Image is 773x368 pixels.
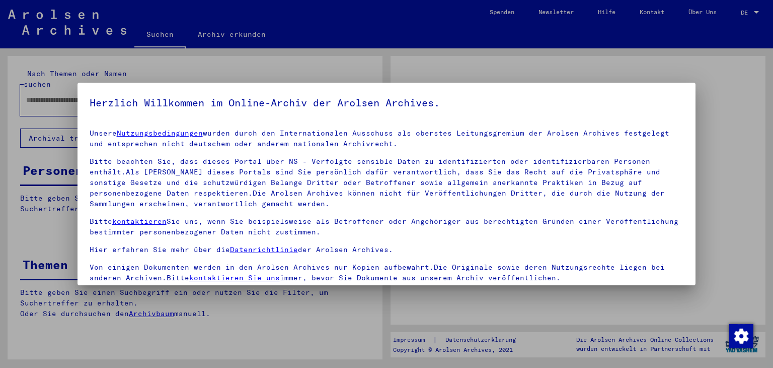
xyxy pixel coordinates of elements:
[90,244,684,255] p: Hier erfahren Sie mehr über die der Arolsen Archives.
[90,262,684,283] p: Von einigen Dokumenten werden in den Arolsen Archives nur Kopien aufbewahrt.Die Originale sowie d...
[230,245,298,254] a: Datenrichtlinie
[90,216,684,237] p: Bitte Sie uns, wenn Sie beispielsweise als Betroffener oder Angehöriger aus berechtigten Gründen ...
[729,324,753,348] img: Zustimmung ändern
[90,156,684,209] p: Bitte beachten Sie, dass dieses Portal über NS - Verfolgte sensible Daten zu identifizierten oder...
[90,128,684,149] p: Unsere wurden durch den Internationalen Ausschuss als oberstes Leitungsgremium der Arolsen Archiv...
[189,273,280,282] a: kontaktieren Sie uns
[117,129,203,138] a: Nutzungsbedingungen
[90,95,684,111] h5: Herzlich Willkommen im Online-Archiv der Arolsen Archives.
[112,217,167,226] a: kontaktieren
[729,324,753,348] div: Zustimmung ändern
